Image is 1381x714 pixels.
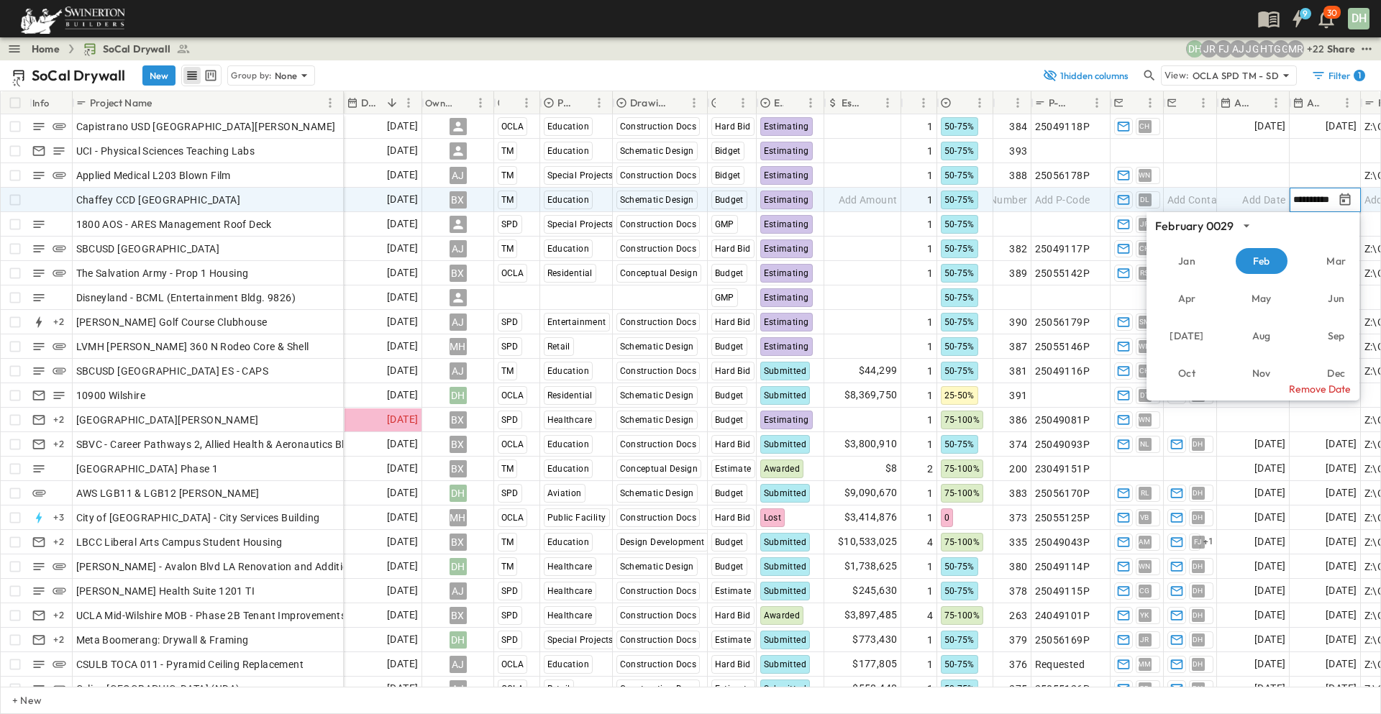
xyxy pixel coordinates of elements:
[620,146,694,156] span: Schematic Design
[501,488,519,498] span: SPD
[1164,68,1190,83] p: View:
[450,460,467,477] div: BX
[1035,462,1090,476] span: 23049151P
[620,415,694,425] span: Schematic Design
[764,268,809,278] span: Estimating
[839,193,898,207] span: Add Amount
[1140,199,1149,200] span: DL
[1215,40,1232,58] div: Francisco J. Sanchez (frsanchez@swinerton.com)
[547,415,593,425] span: Healthcare
[1234,96,1249,110] p: Anticipated Start
[620,170,697,180] span: Construction Docs
[944,219,975,229] span: 50-75%
[1254,460,1285,477] span: [DATE]
[387,411,418,428] span: [DATE]
[764,146,809,156] span: Estimating
[620,268,698,278] span: Conceptual Design
[76,119,336,134] span: Capistrano USD [GEOGRAPHIC_DATA][PERSON_NAME]
[547,488,582,498] span: Aviation
[1009,242,1027,256] span: 382
[547,390,593,401] span: Residential
[50,411,68,429] div: + 2
[1035,315,1090,329] span: 25056179P
[90,96,152,110] p: Project Name
[1327,7,1337,19] p: 30
[764,293,809,303] span: Estimating
[1186,40,1203,58] div: Daryll Hayward (daryll.hayward@swinerton.com)
[76,437,363,452] span: SBVC - Career Pathways 2, Allied Health & Aeronautics Bldg's
[155,95,170,111] button: Sort
[472,94,489,111] button: Menu
[1009,168,1027,183] span: 388
[927,388,933,403] span: 1
[32,42,199,56] nav: breadcrumbs
[927,193,933,207] span: 1
[620,488,694,498] span: Schematic Design
[450,387,467,404] div: DH
[927,168,933,183] span: 1
[1311,68,1365,83] div: Filter
[50,509,68,526] div: + 3
[450,436,467,453] div: BX
[547,366,590,376] span: Education
[1323,95,1339,111] button: Sort
[944,195,975,205] span: 50-75%
[927,242,933,256] span: 1
[1035,242,1090,256] span: 25049117P
[1009,437,1027,452] span: 374
[456,95,472,111] button: Sort
[1327,42,1355,56] div: Share
[927,339,933,354] span: 1
[620,317,697,327] span: Construction Docs
[999,95,1015,111] button: Sort
[1229,40,1246,58] div: Anthony Jimenez (anthony.jimenez@swinerton.com)
[501,342,519,352] span: SPD
[944,293,975,303] span: 50-75%
[944,415,980,425] span: 75-100%
[76,339,309,354] span: LVMH [PERSON_NAME] 360 N Rodeo Core & Shell
[844,509,898,526] span: $3,414,876
[1049,96,1070,110] p: P-Code
[620,439,697,449] span: Construction Docs
[1326,485,1357,501] span: [DATE]
[1336,191,1354,209] button: Tracking Date Menu
[1267,94,1285,111] button: Menu
[501,317,519,327] span: SPD
[50,313,68,331] div: + 2
[927,315,933,329] span: 1
[1193,68,1279,83] p: OCLA SPD TM - SD
[450,485,467,502] div: DH
[715,146,741,156] span: Bidget
[518,94,535,111] button: Menu
[764,195,809,205] span: Estimating
[1155,218,1234,234] div: February 0029
[32,65,125,86] p: SoCal Drywall
[971,94,988,111] button: Menu
[764,464,801,474] span: Awarded
[842,96,860,110] p: Estimate Amount
[450,265,467,282] div: BX
[802,94,819,111] button: Menu
[1305,65,1369,86] button: Filter1
[944,342,975,352] span: 50-75%
[1035,437,1090,452] span: 25049093P
[1258,40,1275,58] div: Haaris Tahmas (haaris.tahmas@swinerton.com)
[501,366,514,376] span: TM
[1009,462,1027,476] span: 200
[50,436,68,453] div: + 2
[1244,40,1261,58] div: Jorge Garcia (jorgarcia@swinerton.com)
[885,460,898,477] span: $8
[670,95,685,111] button: Sort
[1195,94,1212,111] button: Menu
[361,96,381,110] p: Due Date
[620,122,697,132] span: Construction Docs
[181,65,222,86] div: table view
[387,142,418,159] span: [DATE]
[1035,486,1090,500] span: 25056170P
[620,464,698,474] span: Conceptual Design
[501,146,514,156] span: TM
[384,95,400,111] button: Sort
[715,317,751,327] span: Hard Bid
[1307,96,1320,110] p: Anticipated Finish
[547,244,590,254] span: Education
